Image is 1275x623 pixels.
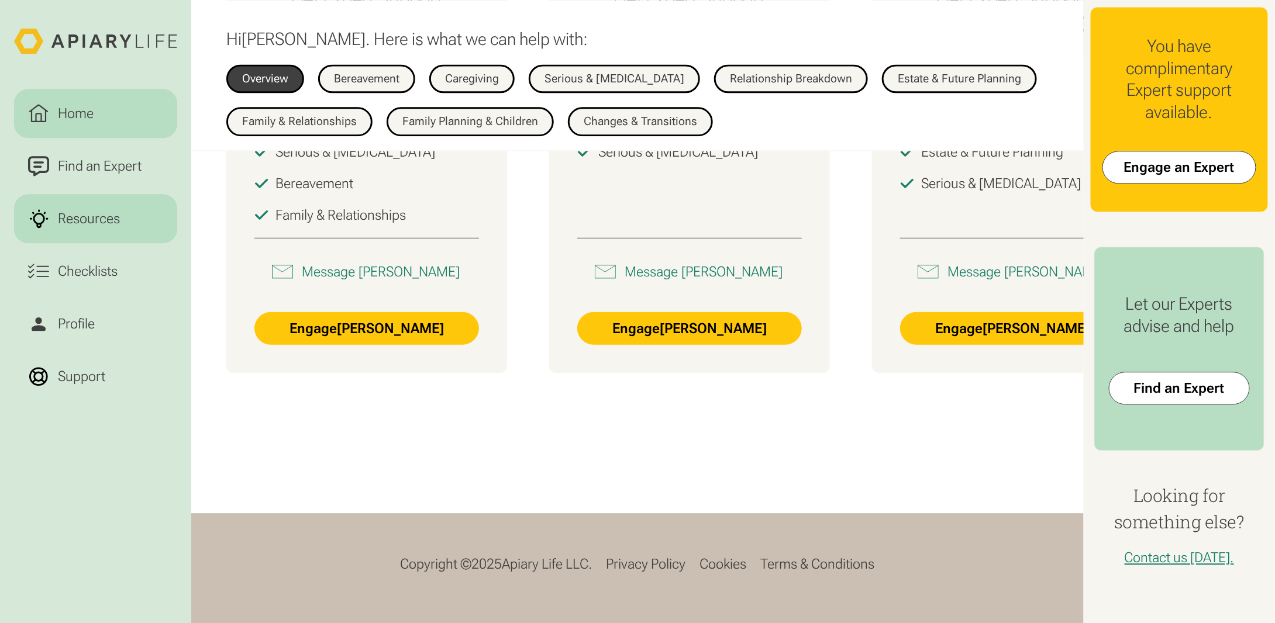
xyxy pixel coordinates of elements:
span: [PERSON_NAME] [242,29,366,49]
a: Home [14,89,177,138]
div: Estate & Future Planning [898,73,1021,85]
div: Family & Relationships [242,116,357,127]
a: Find an Expert [14,141,177,191]
div: Message [947,263,1001,281]
a: Engage[PERSON_NAME] [254,312,479,345]
div: Copyright © Apiary Life LLC. [401,555,592,573]
a: Cookies [700,555,747,573]
div: Caregiving [445,73,499,85]
a: Contact us [DATE]. [1125,549,1234,566]
a: Engage[PERSON_NAME] [900,312,1125,345]
a: Estate & Future Planning [882,64,1037,94]
a: Engage[PERSON_NAME] [577,312,802,345]
a: Serious & [MEDICAL_DATA] [529,64,700,94]
a: Overview [226,64,304,94]
a: Relationship Breakdown [714,64,868,94]
a: Caregiving [429,64,515,94]
span: 2025 [472,556,502,572]
a: Privacy Policy [607,555,686,573]
a: Engage an Expert [1102,151,1256,184]
div: Serious & [MEDICAL_DATA] [545,73,684,85]
a: Checklists [14,247,177,296]
div: Message [625,263,678,281]
a: Bereavement [318,64,415,94]
div: Estate & Future Planning [921,143,1063,161]
div: [PERSON_NAME] [681,263,783,281]
div: [PERSON_NAME] [1004,263,1105,281]
div: You have complimentary Expert support available. [1105,35,1254,123]
a: Support [14,352,177,401]
div: Profile [54,313,98,334]
div: Let our Experts advise and help [1109,293,1250,337]
div: Support [54,366,109,387]
div: Changes & Transitions [584,116,697,127]
a: Changes & Transitions [568,107,713,136]
div: Family & Relationships [275,206,406,224]
div: Bereavement [334,73,399,85]
div: Message [302,263,355,281]
div: [PERSON_NAME] [359,263,460,281]
div: Bereavement [275,175,353,192]
div: Find an Expert [54,155,145,176]
a: Family Planning & Children [387,107,554,136]
div: Serious & [MEDICAL_DATA] [921,175,1081,192]
div: Serious & [MEDICAL_DATA] [275,143,435,161]
a: Message[PERSON_NAME] [577,259,802,284]
div: Resources [54,208,123,229]
a: Find an Expert [1109,372,1250,404]
a: Message[PERSON_NAME] [254,259,479,284]
div: Family Planning & Children [402,116,538,127]
a: Profile [14,299,177,348]
p: Hi . Here is what we can help with: [226,28,588,50]
h4: Looking for something else? [1091,482,1268,535]
a: Resources [14,194,177,243]
div: Serious & [MEDICAL_DATA] [598,143,758,161]
div: Relationship Breakdown [730,73,852,85]
a: Message[PERSON_NAME] [900,259,1125,284]
a: Terms & Conditions [761,555,875,573]
div: Home [54,103,97,124]
div: Checklists [54,261,121,282]
a: Family & Relationships [226,107,373,136]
